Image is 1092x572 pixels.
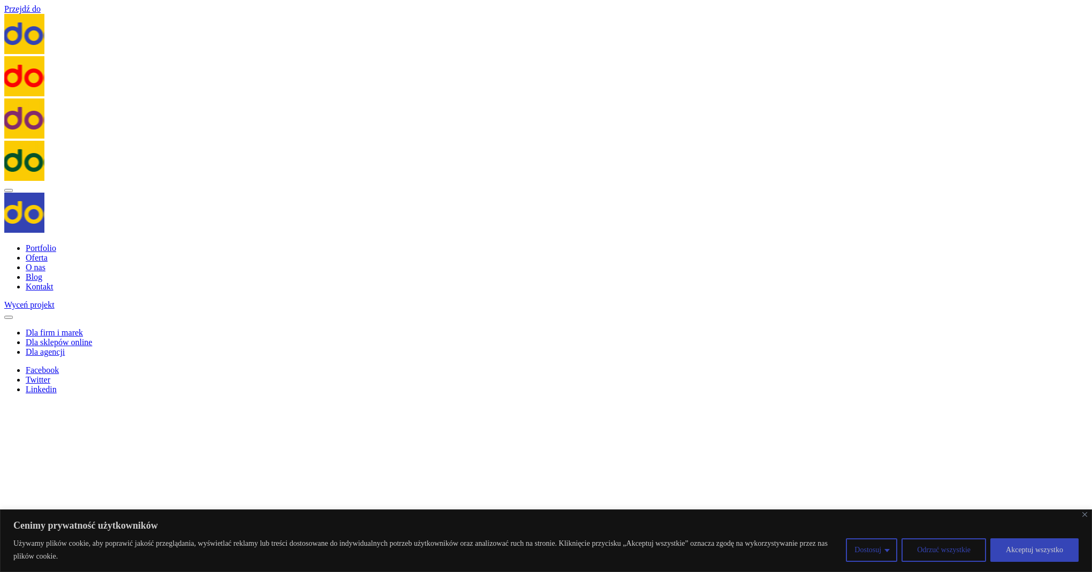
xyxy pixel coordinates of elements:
a: O nas [26,263,45,272]
button: Odrzuć wszystkie [902,538,986,562]
button: Navigation [4,189,13,192]
a: Brandoo Group Brandoo Group Brandoo Group Brandoo Group [4,14,1088,183]
button: Akceptuj wszystko [990,538,1079,562]
a: Blog [26,272,42,281]
img: Close [1082,512,1087,517]
img: Brandoo Group [4,98,44,139]
button: Close [4,316,13,319]
button: Dostosuj [846,538,897,562]
a: Linkedin [26,385,57,394]
img: Brandoo Group [4,56,44,96]
a: Oferta [26,253,48,262]
a: Przejdź do [4,4,41,13]
a: Twitter [26,375,50,384]
a: Dla firm i marek [26,328,83,337]
img: Brandoo Group [4,193,44,233]
p: Cenimy prywatność użytkowników [13,519,1079,532]
img: Brandoo Group [4,14,44,54]
a: Dla sklepów online [26,338,92,347]
button: Blisko [1082,512,1087,517]
p: Używamy plików cookie, aby poprawić jakość przeglądania, wyświetlać reklamy lub treści dostosowan... [13,537,838,563]
a: Dla agencji [26,347,65,356]
a: Kontakt [26,282,54,291]
a: Portfolio [26,243,56,253]
a: Wyceń projekt [4,300,55,309]
img: Brandoo Group [4,141,44,181]
a: Facebook [26,365,59,375]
